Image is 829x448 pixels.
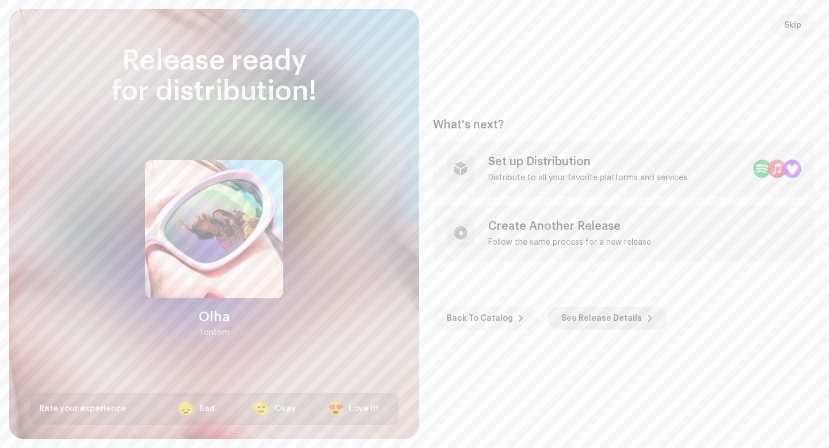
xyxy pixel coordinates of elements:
button: Back To Catalog [433,307,538,330]
button: Skip [770,14,815,37]
button: See Release Details [547,307,667,330]
img: 97830168-3703-461b-a241-ac596bfbc871 [145,160,283,298]
div: Distribute to all your favorite platforms and services [488,173,687,183]
div: Create Another Release [488,219,651,233]
span: See Release Details [561,307,642,330]
span: Skip [784,14,801,37]
div: Bad [199,403,215,415]
re-a-post-create-item: Create Another Release [433,206,815,261]
div: Olha [199,307,230,326]
div: 🙂 [253,402,270,416]
span: Rate your experience [39,405,127,413]
span: Back To Catalog [447,307,513,330]
div: Love it! [349,403,378,415]
div: Release ready for distribution! [30,46,398,107]
re-a-post-create-item: Set up Distribution [433,141,815,196]
div: What's next? [433,118,815,132]
div: Follow the same process for a new release [488,238,651,247]
div: Set up Distribution [488,155,687,169]
div: 😞 [177,402,195,416]
div: 😍 [327,402,344,416]
div: Tontom [199,326,230,340]
div: Okay [275,403,296,415]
